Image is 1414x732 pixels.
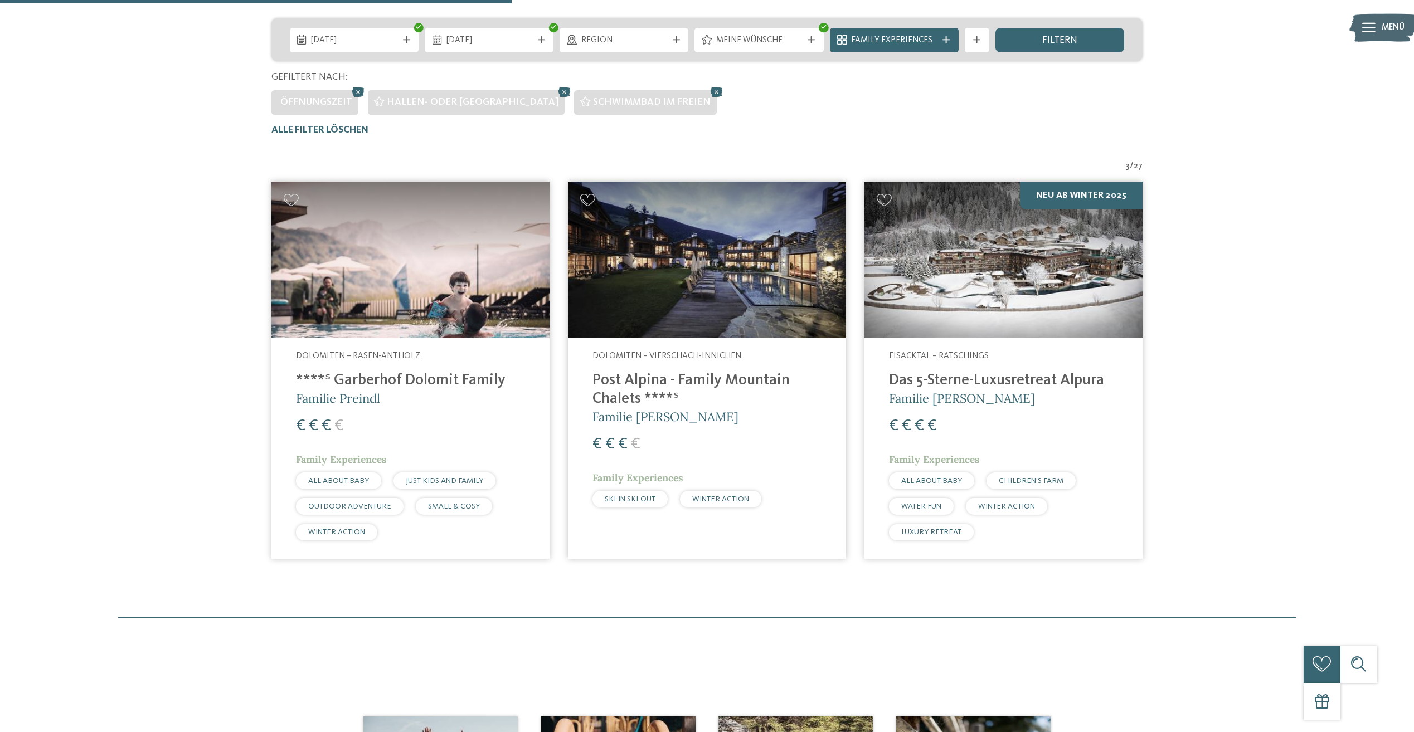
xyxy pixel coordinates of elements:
[1126,160,1130,173] span: 3
[889,352,989,360] span: Eisacktal – Ratschings
[592,409,738,424] span: Familie [PERSON_NAME]
[851,35,937,47] span: Family Experiences
[271,182,550,559] a: Familienhotels gesucht? Hier findet ihr die besten! Dolomiten – Rasen-Antholz ****ˢ Garberhof Dol...
[271,125,368,135] span: Alle Filter löschen
[334,418,344,434] span: €
[901,528,961,536] span: LUXURY RETREAT
[592,372,822,408] h4: Post Alpina - Family Mountain Chalets ****ˢ
[889,372,1118,390] h4: Das 5-Sterne-Luxusretreat Alpura
[927,418,937,434] span: €
[631,436,640,452] span: €
[605,436,615,452] span: €
[592,352,741,360] span: Dolomiten – Vierschach-Innichen
[296,391,380,406] span: Familie Preindl
[308,528,365,536] span: WINTER ACTION
[889,391,1035,406] span: Familie [PERSON_NAME]
[428,502,480,510] span: SMALL & COSY
[271,72,348,82] span: Gefiltert nach:
[308,502,391,510] span: OUTDOOR ADVENTURE
[864,182,1143,559] a: Familienhotels gesucht? Hier findet ihr die besten! Neu ab Winter 2025 Eisacktal – Ratschings Das...
[296,418,305,434] span: €
[308,477,369,485] span: ALL ABOUT BABY
[568,182,846,559] a: Familienhotels gesucht? Hier findet ihr die besten! Dolomiten – Vierschach-Innichen Post Alpina -...
[889,453,980,466] span: Family Experiences
[581,35,667,47] span: Region
[901,477,962,485] span: ALL ABOUT BABY
[406,477,483,485] span: JUST KIDS AND FAMILY
[999,477,1063,485] span: CHILDREN’S FARM
[592,436,602,452] span: €
[296,453,387,466] span: Family Experiences
[309,418,318,434] span: €
[592,471,683,484] span: Family Experiences
[322,418,331,434] span: €
[716,35,802,47] span: Meine Wünsche
[296,372,525,390] h4: ****ˢ Garberhof Dolomit Family
[1042,36,1077,46] span: filtern
[901,502,941,510] span: WATER FUN
[271,182,550,338] img: Familienhotels gesucht? Hier findet ihr die besten!
[593,97,711,107] span: Schwimmbad im Freien
[387,97,558,107] span: Hallen- oder [GEOGRAPHIC_DATA]
[1134,160,1143,173] span: 27
[978,502,1035,510] span: WINTER ACTION
[311,35,397,47] span: [DATE]
[618,436,628,452] span: €
[902,418,911,434] span: €
[915,418,924,434] span: €
[568,182,846,338] img: Post Alpina - Family Mountain Chalets ****ˢ
[1130,160,1134,173] span: /
[692,495,749,503] span: WINTER ACTION
[864,182,1143,338] img: Familienhotels gesucht? Hier findet ihr die besten!
[280,97,352,107] span: Öffnungszeit
[889,418,898,434] span: €
[605,495,655,503] span: SKI-IN SKI-OUT
[446,35,532,47] span: [DATE]
[296,352,420,360] span: Dolomiten – Rasen-Antholz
